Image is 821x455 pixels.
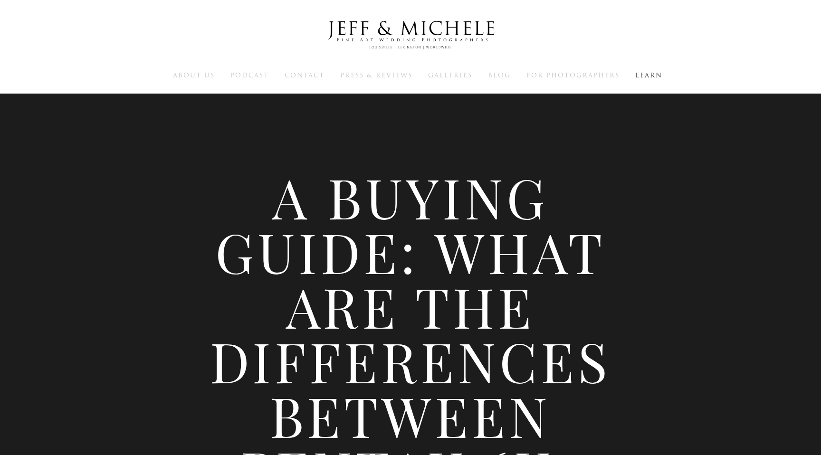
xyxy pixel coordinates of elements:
[230,71,269,80] span: Podcast
[488,71,511,79] a: Blog
[488,71,511,80] span: Blog
[635,71,662,79] a: Learn
[340,71,412,80] span: Press & Reviews
[340,71,412,79] a: Press & Reviews
[635,71,662,80] span: Learn
[428,71,472,80] span: Galleries
[230,71,269,79] a: Podcast
[526,71,620,80] span: For Photographers
[285,71,325,79] a: Contact
[173,71,215,80] span: About Us
[526,71,620,79] a: For Photographers
[285,71,325,80] span: Contact
[315,12,506,58] img: Louisville Wedding Photographers - Jeff & Michele Wedding Photographers
[173,71,215,79] a: About Us
[428,71,472,79] a: Galleries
